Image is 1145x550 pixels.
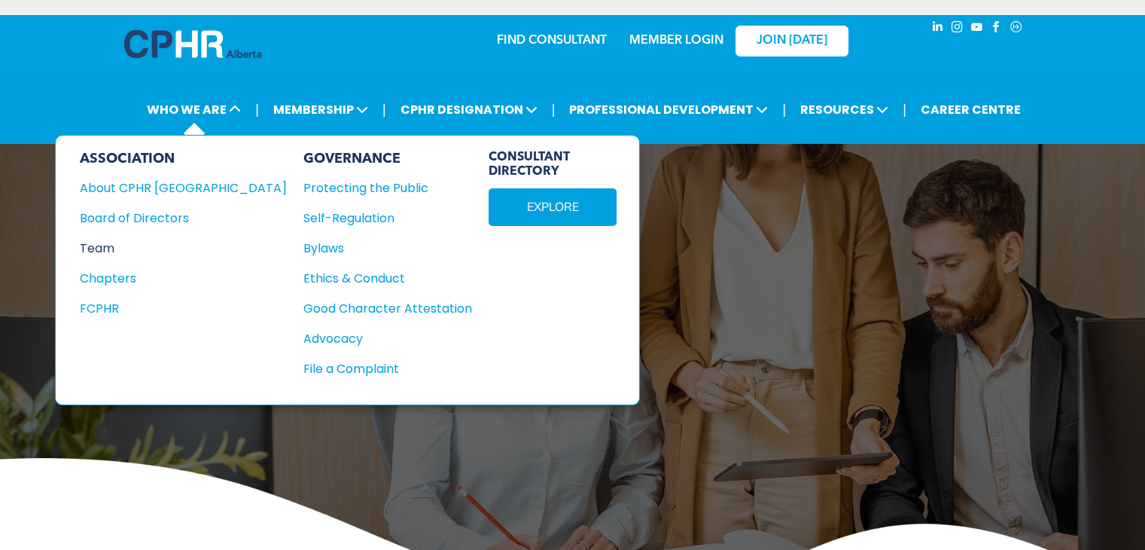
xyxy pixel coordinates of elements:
[629,35,723,47] a: MEMBER LOGIN
[916,96,1025,124] a: CAREER CENTRE
[303,239,455,258] div: Bylaws
[396,96,542,124] span: CPHR DESIGNATION
[796,96,893,124] span: RESOURCES
[80,179,266,197] div: About CPHR [GEOGRAPHIC_DATA]
[80,269,266,288] div: Chapters
[80,209,287,228] a: Board of Directors
[269,96,373,124] span: MEMBERSHIP
[80,179,287,197] a: About CPHR [GEOGRAPHIC_DATA]
[303,151,472,167] div: GOVERNANCE
[303,359,455,378] div: File a Complaint
[80,239,287,258] a: Team
[80,239,266,258] div: Team
[1008,19,1025,39] a: Social network
[903,94,906,125] li: |
[930,19,946,39] a: linkedin
[949,19,966,39] a: instagram
[80,299,266,318] div: FCPHR
[735,26,848,57] a: JOIN [DATE]
[552,94,556,125] li: |
[80,209,266,228] div: Board of Directors
[303,269,472,288] a: Ethics & Conduct
[303,329,472,348] a: Advocacy
[303,179,455,197] div: Protecting the Public
[80,151,287,167] div: ASSOCIATION
[303,239,472,258] a: Bylaws
[489,188,617,226] a: EXPLORE
[124,30,261,58] img: A blue and white logo for cp alberta
[80,299,287,318] a: FCPHR
[303,209,455,228] div: Self-Regulation
[303,299,455,318] div: Good Character Attestation
[303,359,472,378] a: File a Complaint
[565,96,772,124] span: PROFESSIONAL DEVELOPMENT
[382,94,386,125] li: |
[969,19,985,39] a: youtube
[255,94,259,125] li: |
[80,269,287,288] a: Chapters
[303,329,455,348] div: Advocacy
[489,151,617,179] span: CONSULTANT DIRECTORY
[782,94,786,125] li: |
[497,35,607,47] a: FIND CONSULTANT
[757,34,827,48] span: JOIN [DATE]
[303,209,472,228] a: Self-Regulation
[988,19,1005,39] a: facebook
[303,179,472,197] a: Protecting the Public
[142,96,245,124] span: WHO WE ARE
[303,269,455,288] div: Ethics & Conduct
[303,299,472,318] a: Good Character Attestation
